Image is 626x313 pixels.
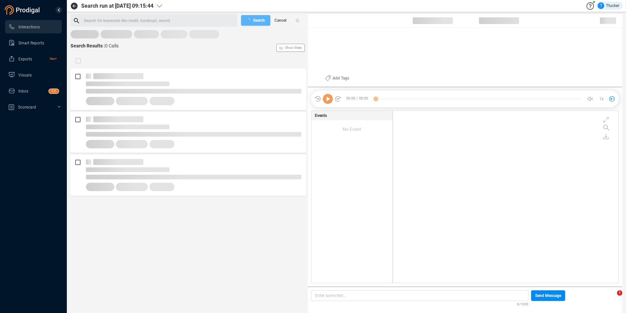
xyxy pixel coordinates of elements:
[333,73,349,84] span: Add Tags
[5,20,62,33] li: Interactions
[18,73,32,77] span: Visuals
[535,290,561,301] span: Send Message
[285,8,302,88] span: Show Stats
[51,89,54,96] p: 1
[321,73,353,84] button: Add Tags
[311,120,392,138] div: No Event
[599,94,604,104] span: 1x
[603,290,619,306] iframe: Intercom live chat
[5,84,62,98] li: Inbox
[8,68,56,82] a: Visuals
[5,36,62,49] li: Smart Reports
[18,105,36,110] span: Scorecard
[5,5,41,15] img: prodigal-logo
[50,52,56,65] span: New!
[18,41,44,45] span: Smart Reports
[598,2,619,9] div: Ttucker
[276,44,305,52] button: Show Stats
[18,89,28,94] span: Inbox
[8,84,56,98] a: Inbox
[54,89,56,96] p: 1
[8,36,56,49] a: Smart Reports
[18,57,32,61] span: Exports
[81,2,153,10] span: Search run at [DATE] 09:15:44
[396,113,618,282] div: grid
[18,25,40,29] span: Interactions
[517,301,528,307] span: 0/1000
[71,43,105,48] span: Search Results :
[49,89,59,94] sup: 11
[5,52,62,65] li: Exports
[597,94,606,104] button: 1x
[8,52,56,65] a: ExportsNew!
[5,68,62,82] li: Visuals
[617,290,622,296] span: 1
[315,113,327,119] span: Events
[270,15,290,26] button: Cancel
[531,290,565,301] button: Send Message
[600,2,602,9] span: T
[341,94,376,104] span: 00:00 / 00:00
[8,20,56,33] a: Interactions
[274,15,286,26] span: Cancel
[105,43,119,48] span: 0 Calls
